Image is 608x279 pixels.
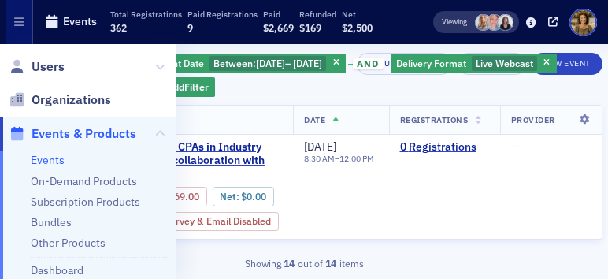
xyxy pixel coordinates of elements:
[357,53,452,75] button: Bulk Actions
[391,54,557,73] div: Live Webcast
[442,17,467,28] span: Viewing
[256,57,322,69] span: –
[31,263,83,277] a: Dashboard
[475,14,491,31] span: Emily Trott
[497,14,513,31] span: Kelly Brown
[31,236,106,250] a: Other Products
[293,57,322,69] span: [DATE]
[532,55,602,69] a: New Event
[304,153,335,164] time: 8:30 AM
[220,191,241,203] span: Net :
[167,80,209,94] span: Add Filter
[163,191,199,203] span: $169.00
[511,114,555,125] span: Provider
[299,21,321,34] span: $169
[281,256,298,270] strong: 14
[511,139,520,154] span: —
[342,21,373,34] span: $2,500
[304,139,336,154] span: [DATE]
[9,125,136,143] a: Events & Products
[348,58,387,70] button: and
[486,14,502,31] span: Dee Sullivan
[32,125,136,143] span: Events & Products
[342,9,373,20] p: Net
[339,153,374,164] time: 12:00 PM
[213,57,256,69] span: Between :
[256,57,285,69] span: [DATE]
[31,215,72,229] a: Bundles
[151,77,216,97] button: AddFilter
[9,58,65,76] a: Users
[110,9,182,20] p: Total Registrations
[458,53,526,75] button: Export
[157,57,204,69] span: Event Date
[304,114,325,125] span: Date
[532,53,602,75] button: New Event
[107,212,280,231] div: Post-Event Survey
[110,21,127,34] span: 362
[476,57,533,69] span: Live Webcast
[9,91,111,109] a: Organizations
[187,9,258,20] p: Paid Registrations
[400,114,469,125] span: Registrations
[400,140,489,154] a: 0 Registrations
[6,256,602,270] div: Showing out of items
[187,21,193,34] span: 9
[299,9,336,20] p: Refunded
[241,191,266,203] span: $0.00
[213,187,274,206] div: Net: $0
[32,91,111,109] span: Organizations
[569,9,597,36] span: Profile
[31,153,65,167] a: Events
[63,14,97,29] h1: Events
[263,9,294,20] p: Paid
[353,58,384,70] span: and
[31,174,137,188] a: On-Demand Products
[323,256,339,270] strong: 14
[263,21,294,34] span: $2,669
[396,57,466,69] span: Delivery Format
[31,195,140,209] a: Subscription Products
[32,58,65,76] span: Users
[304,154,374,164] div: –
